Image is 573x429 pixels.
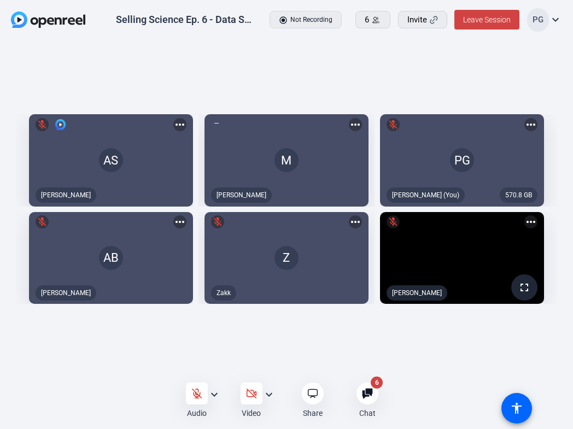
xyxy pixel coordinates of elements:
div: Zakk [211,285,236,301]
mat-icon: mic_off [36,215,49,228]
div: [PERSON_NAME] [36,285,96,301]
mat-icon: mic_off [387,215,400,228]
div: [PERSON_NAME] [387,285,447,301]
div: AB [99,246,123,270]
mat-icon: accessibility [510,402,523,415]
mat-icon: more_horiz [173,215,186,228]
div: Share [303,408,323,419]
div: M [274,148,299,172]
div: PG [527,8,549,32]
mat-icon: more_horiz [349,215,362,228]
mat-icon: expand_more [549,13,562,26]
mat-icon: mic_off [211,215,224,228]
img: logo [55,119,66,130]
span: Invite [407,14,427,26]
div: Video [242,408,261,419]
div: Z [274,246,299,270]
button: 6 [355,11,390,28]
mat-icon: more_horiz [349,118,362,131]
mat-icon: more_horiz [173,118,186,131]
div: [PERSON_NAME] [36,187,96,203]
span: Leave Session [463,15,511,24]
img: OpenReel logo [11,11,85,28]
div: PG [450,148,474,172]
div: Audio [187,408,207,419]
div: AS [99,148,123,172]
button: Leave Session [454,10,519,30]
mat-icon: mic_off [36,118,49,131]
div: Chat [359,408,376,419]
mat-icon: more_horiz [524,118,537,131]
div: [PERSON_NAME] [211,187,272,203]
mat-icon: expand_more [208,388,221,401]
div: [PERSON_NAME] (You) [387,187,465,203]
mat-icon: expand_more [262,388,276,401]
button: Invite [398,11,447,28]
mat-icon: more_horiz [524,215,537,228]
span: 6 [365,14,369,26]
div: Selling Science Ep. 6 - Data Science [116,13,254,26]
mat-icon: mic_off [387,118,400,131]
mat-icon: fullscreen [518,281,531,294]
